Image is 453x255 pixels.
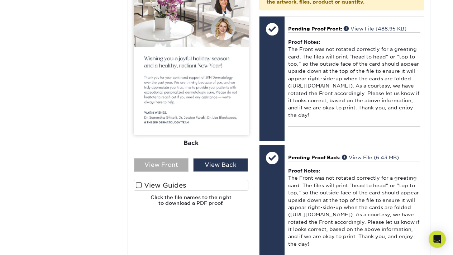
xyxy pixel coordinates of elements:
h6: Click the file names to the right to download a PDF proof. [134,194,249,212]
span: Pending Proof Front: [288,26,342,32]
strong: Proof Notes: [288,168,320,174]
div: Back [134,135,249,151]
div: View Back [193,158,248,172]
div: View Front [134,158,189,172]
div: Open Intercom Messenger [429,231,446,248]
div: The Front was not rotated correctly for a greeting card. The files will print "head to head" or "... [288,32,420,126]
a: View File (488.95 KB) [344,26,406,32]
strong: Proof Notes: [288,39,320,45]
label: View Guides [134,180,249,191]
a: View File (6.43 MB) [342,155,399,160]
span: Pending Proof Back: [288,155,340,160]
div: The Front was not rotated correctly for a greeting card. The files will print "head to head" or "... [288,161,420,255]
